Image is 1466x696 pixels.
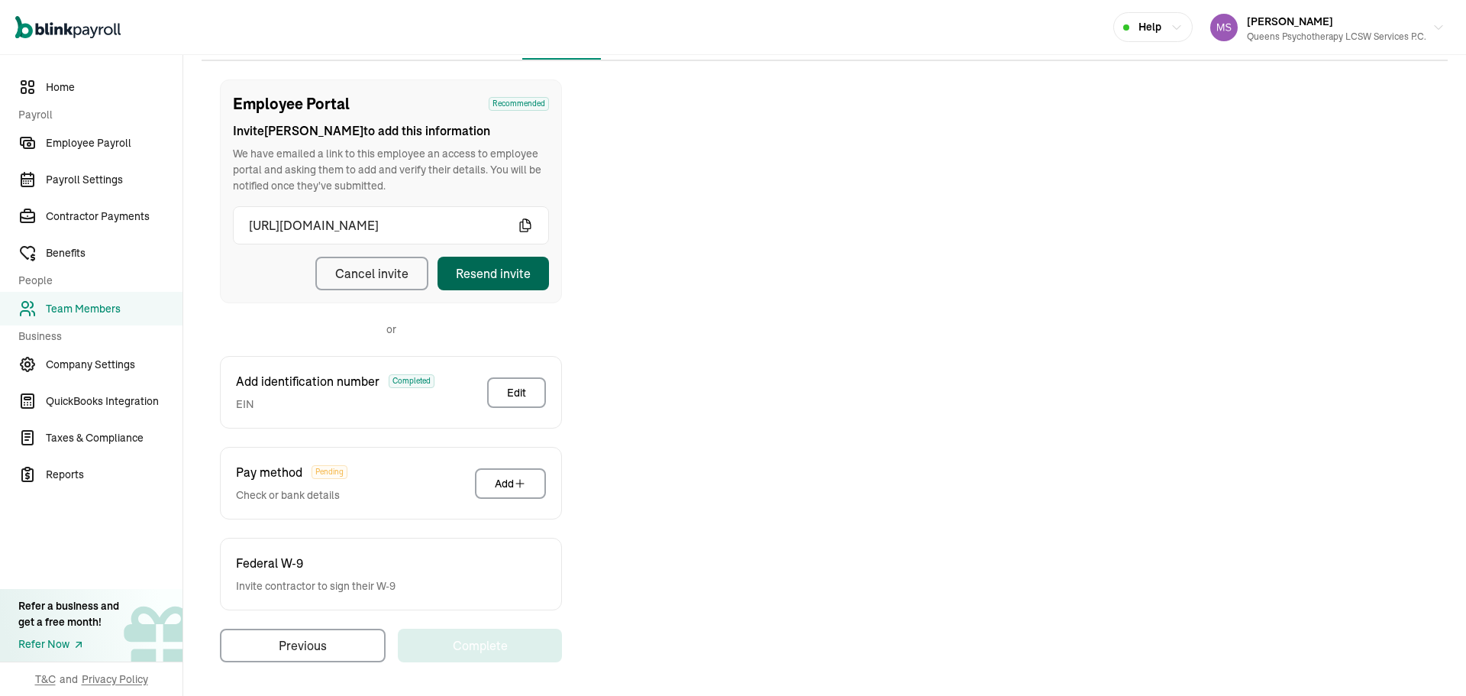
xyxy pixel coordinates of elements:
[438,257,549,290] button: Resend invite
[35,672,56,687] span: T&C
[18,329,173,345] span: Business
[18,273,173,289] span: People
[46,357,182,373] span: Company Settings
[18,107,173,123] span: Payroll
[389,374,434,388] span: Completed
[1247,30,1426,44] div: Queens Psychotherapy LCSW Services P.C.
[456,264,531,283] div: Resend invite
[249,216,518,235] span: [URL][DOMAIN_NAME]
[82,672,148,687] span: Privacy Policy
[1247,15,1333,28] span: [PERSON_NAME]
[1138,19,1161,35] span: Help
[233,121,549,140] span: Invite [PERSON_NAME] to add this information
[1113,12,1193,42] button: Help
[507,385,526,400] div: Edit
[46,135,182,151] span: Employee Payroll
[279,636,327,655] div: Previous
[398,629,562,662] button: Complete
[46,172,182,188] span: Payroll Settings
[489,97,549,111] span: Recommended
[1390,623,1466,696] iframe: Chat Widget
[46,301,182,317] span: Team Members
[46,79,182,95] span: Home
[46,209,182,225] span: Contractor Payments
[236,463,302,481] span: Pay method
[46,430,182,446] span: Taxes & Compliance
[312,465,347,479] span: Pending
[15,5,121,50] nav: Global
[1204,8,1451,47] button: [PERSON_NAME]Queens Psychotherapy LCSW Services P.C.
[335,264,408,283] div: Cancel invite
[18,636,119,652] a: Refer Now
[453,636,508,655] div: Complete
[236,372,379,390] span: Add identification number
[236,554,303,572] span: Federal W-9
[46,245,182,261] span: Benefits
[236,487,347,503] span: Check or bank details
[315,257,428,290] button: Cancel invite
[46,467,182,483] span: Reports
[233,92,350,115] span: Employee Portal
[233,146,549,194] span: We have emailed a link to this employee an access to employee portal and asking them to add and v...
[236,578,396,594] span: Invite contractor to sign their W-9
[220,629,386,662] button: Previous
[487,377,546,408] button: Edit
[18,598,119,630] div: Refer a business and get a free month!
[386,322,396,338] p: or
[475,468,546,499] button: Add
[495,476,526,491] div: Add
[236,397,434,413] span: EIN
[46,393,182,410] span: QuickBooks Integration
